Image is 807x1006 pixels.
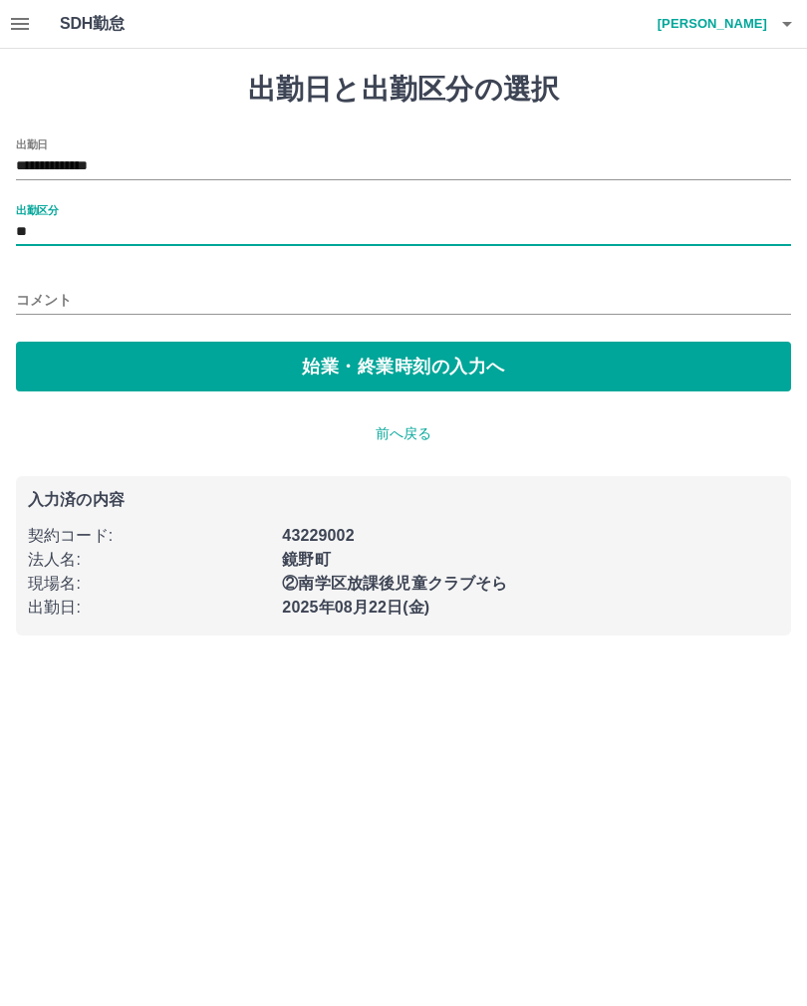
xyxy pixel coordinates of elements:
[28,596,270,620] p: 出勤日 :
[16,73,791,107] h1: 出勤日と出勤区分の選択
[282,551,330,568] b: 鏡野町
[282,575,507,592] b: ②南学区放課後児童クラブそら
[16,202,58,217] label: 出勤区分
[16,342,791,391] button: 始業・終業時刻の入力へ
[28,572,270,596] p: 現場名 :
[28,524,270,548] p: 契約コード :
[16,136,48,151] label: 出勤日
[16,423,791,444] p: 前へ戻る
[282,527,354,544] b: 43229002
[282,599,429,616] b: 2025年08月22日(金)
[28,548,270,572] p: 法人名 :
[28,492,779,508] p: 入力済の内容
